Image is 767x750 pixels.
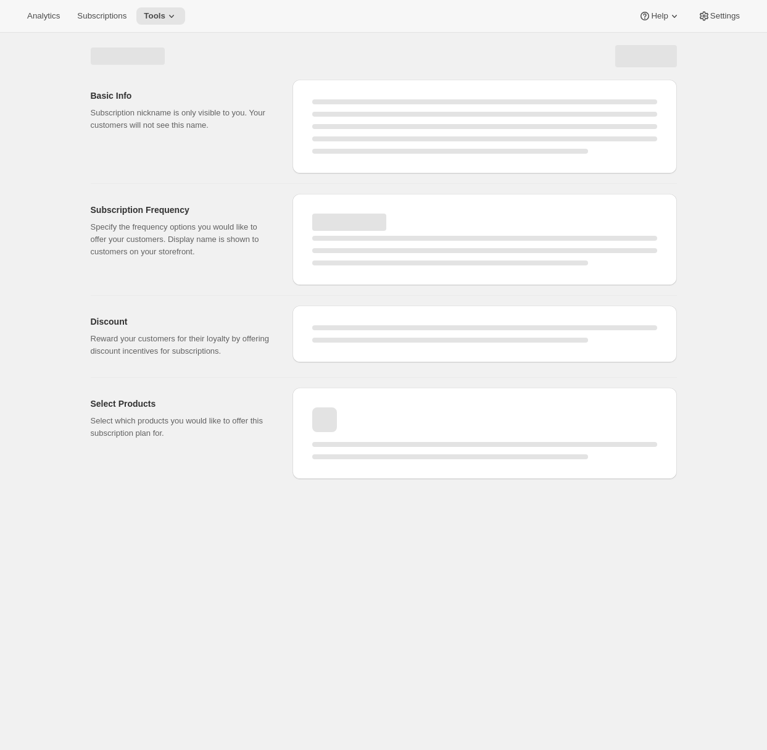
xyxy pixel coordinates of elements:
span: Analytics [27,11,60,21]
div: Page loading [76,33,692,484]
button: Settings [690,7,747,25]
button: Tools [136,7,185,25]
h2: Select Products [91,398,273,410]
button: Analytics [20,7,67,25]
h2: Discount [91,315,273,328]
p: Subscription nickname is only visible to you. Your customers will not see this name. [91,107,273,131]
p: Reward your customers for their loyalty by offering discount incentives for subscriptions. [91,333,273,357]
h2: Basic Info [91,90,273,102]
p: Select which products you would like to offer this subscription plan for. [91,415,273,440]
span: Settings [710,11,740,21]
span: Help [651,11,668,21]
button: Subscriptions [70,7,134,25]
span: Subscriptions [77,11,126,21]
span: Tools [144,11,165,21]
button: Help [631,7,687,25]
h2: Subscription Frequency [91,204,273,216]
p: Specify the frequency options you would like to offer your customers. Display name is shown to cu... [91,221,273,258]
